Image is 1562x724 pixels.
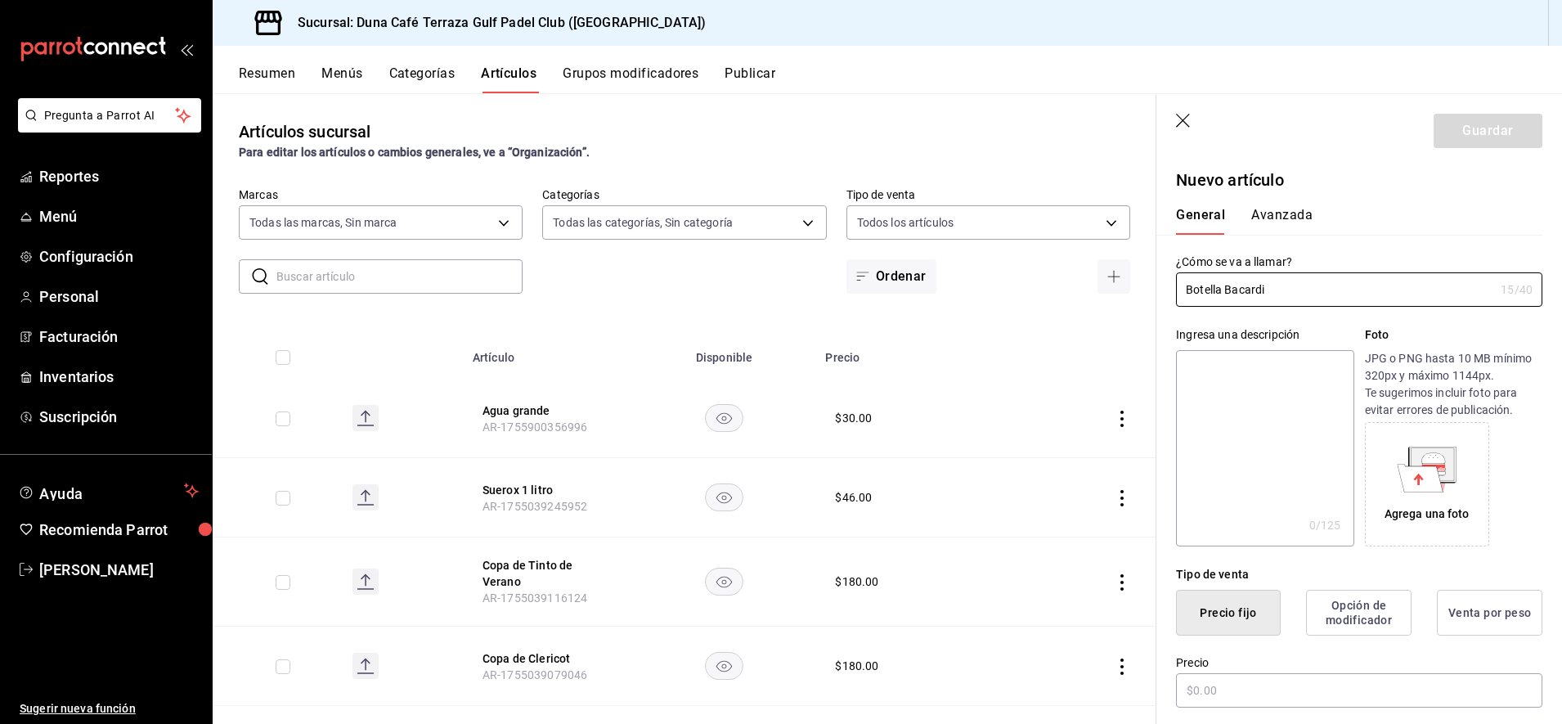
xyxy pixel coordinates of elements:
[1176,207,1523,235] div: navigation tabs
[483,402,613,419] button: edit-product-location
[835,658,878,674] div: $ 180.00
[39,205,199,227] span: Menú
[1176,326,1353,344] div: Ingresa una descripción
[1176,566,1542,583] div: Tipo de venta
[846,259,936,294] button: Ordenar
[39,519,199,541] span: Recomienda Parrot
[1176,168,1542,192] p: Nuevo artículo
[39,366,199,388] span: Inventarios
[249,214,397,231] span: Todas las marcas, Sin marca
[20,700,199,717] span: Sugerir nueva función
[239,189,523,200] label: Marcas
[1176,207,1225,235] button: General
[483,668,587,681] span: AR-1755039079046
[835,410,872,426] div: $ 30.00
[542,189,826,200] label: Categorías
[1306,590,1412,636] button: Opción de modificador
[39,559,199,581] span: [PERSON_NAME]
[857,214,954,231] span: Todos los artículos
[239,119,370,144] div: Artículos sucursal
[39,481,177,501] span: Ayuda
[285,13,706,33] h3: Sucursal: Duna Café Terraza Gulf Padel Club ([GEOGRAPHIC_DATA])
[1251,207,1313,235] button: Avanzada
[835,489,872,506] div: $ 46.00
[1176,673,1542,708] input: $0.00
[483,557,613,590] button: edit-product-location
[563,65,698,93] button: Grupos modificadores
[705,652,743,680] button: availability-product
[463,326,633,379] th: Artículo
[1114,659,1130,675] button: actions
[39,245,199,268] span: Configuración
[1176,590,1281,636] button: Precio fijo
[1437,590,1542,636] button: Venta por peso
[39,326,199,348] span: Facturación
[39,165,199,187] span: Reportes
[1369,426,1485,542] div: Agrega una foto
[553,214,733,231] span: Todas las categorías, Sin categoría
[835,573,878,590] div: $ 180.00
[705,568,743,596] button: availability-product
[705,483,743,511] button: availability-product
[239,65,1562,93] div: navigation tabs
[39,286,199,308] span: Personal
[44,107,176,124] span: Pregunta a Parrot AI
[1309,517,1341,533] div: 0 /125
[11,119,201,136] a: Pregunta a Parrot AI
[39,406,199,428] span: Suscripción
[483,500,587,513] span: AR-1755039245952
[483,482,613,498] button: edit-product-location
[481,65,536,93] button: Artículos
[725,65,775,93] button: Publicar
[1114,574,1130,591] button: actions
[239,146,590,159] strong: Para editar los artículos o cambios generales, ve a “Organización”.
[1176,657,1542,668] label: Precio
[483,420,587,434] span: AR-1755900356996
[1365,350,1542,419] p: JPG o PNG hasta 10 MB mínimo 320px y máximo 1144px. Te sugerimos incluir foto para evitar errores...
[276,260,523,293] input: Buscar artículo
[815,326,1010,379] th: Precio
[633,326,816,379] th: Disponible
[180,43,193,56] button: open_drawer_menu
[705,404,743,432] button: availability-product
[18,98,201,133] button: Pregunta a Parrot AI
[1501,281,1533,298] div: 15 /40
[389,65,456,93] button: Categorías
[1385,506,1470,523] div: Agrega una foto
[1365,326,1542,344] p: Foto
[321,65,362,93] button: Menús
[1114,411,1130,427] button: actions
[483,591,587,605] span: AR-1755039116124
[846,189,1130,200] label: Tipo de venta
[1176,256,1542,268] label: ¿Cómo se va a llamar?
[483,650,613,667] button: edit-product-location
[239,65,295,93] button: Resumen
[1114,490,1130,506] button: actions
